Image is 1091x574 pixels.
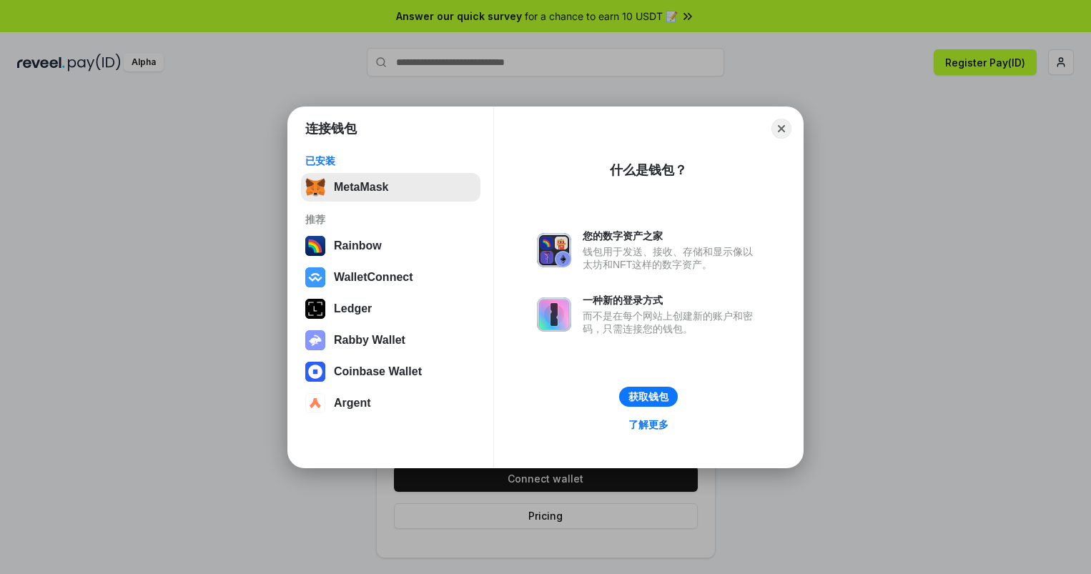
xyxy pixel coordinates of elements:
button: Close [771,119,791,139]
div: MetaMask [334,181,388,194]
button: 获取钱包 [619,387,678,407]
div: Ledger [334,302,372,315]
a: 了解更多 [620,415,677,434]
div: 已安装 [305,154,476,167]
div: 您的数字资产之家 [583,229,760,242]
button: WalletConnect [301,263,480,292]
div: Coinbase Wallet [334,365,422,378]
img: svg+xml,%3Csvg%20xmlns%3D%22http%3A%2F%2Fwww.w3.org%2F2000%2Fsvg%22%20width%3D%2228%22%20height%3... [305,299,325,319]
div: Rainbow [334,239,382,252]
h1: 连接钱包 [305,120,357,137]
img: svg+xml,%3Csvg%20width%3D%22120%22%20height%3D%22120%22%20viewBox%3D%220%200%20120%20120%22%20fil... [305,236,325,256]
div: 了解更多 [628,418,668,431]
button: Argent [301,389,480,417]
button: Ledger [301,295,480,323]
div: 获取钱包 [628,390,668,403]
img: svg+xml,%3Csvg%20xmlns%3D%22http%3A%2F%2Fwww.w3.org%2F2000%2Fsvg%22%20fill%3D%22none%22%20viewBox... [537,297,571,332]
div: 钱包用于发送、接收、存储和显示像以太坊和NFT这样的数字资产。 [583,245,760,271]
button: MetaMask [301,173,480,202]
div: 什么是钱包？ [610,162,687,179]
div: Rabby Wallet [334,334,405,347]
div: WalletConnect [334,271,413,284]
img: svg+xml,%3Csvg%20width%3D%2228%22%20height%3D%2228%22%20viewBox%3D%220%200%2028%2028%22%20fill%3D... [305,393,325,413]
button: Rainbow [301,232,480,260]
img: svg+xml,%3Csvg%20fill%3D%22none%22%20height%3D%2233%22%20viewBox%3D%220%200%2035%2033%22%20width%... [305,177,325,197]
div: 一种新的登录方式 [583,294,760,307]
div: 推荐 [305,213,476,226]
img: svg+xml,%3Csvg%20xmlns%3D%22http%3A%2F%2Fwww.w3.org%2F2000%2Fsvg%22%20fill%3D%22none%22%20viewBox... [537,233,571,267]
div: Argent [334,397,371,410]
button: Coinbase Wallet [301,357,480,386]
img: svg+xml,%3Csvg%20width%3D%2228%22%20height%3D%2228%22%20viewBox%3D%220%200%2028%2028%22%20fill%3D... [305,362,325,382]
img: svg+xml,%3Csvg%20xmlns%3D%22http%3A%2F%2Fwww.w3.org%2F2000%2Fsvg%22%20fill%3D%22none%22%20viewBox... [305,330,325,350]
button: Rabby Wallet [301,326,480,355]
div: 而不是在每个网站上创建新的账户和密码，只需连接您的钱包。 [583,310,760,335]
img: svg+xml,%3Csvg%20width%3D%2228%22%20height%3D%2228%22%20viewBox%3D%220%200%2028%2028%22%20fill%3D... [305,267,325,287]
